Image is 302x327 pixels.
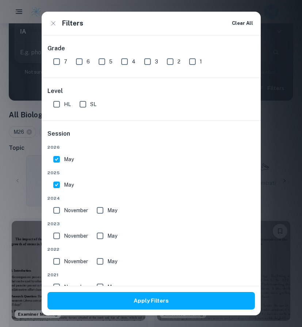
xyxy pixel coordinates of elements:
span: 3 [155,58,158,66]
span: 2026 [47,144,255,151]
span: 2 [177,58,180,66]
span: 2023 [47,221,255,227]
h6: Grade [47,44,255,53]
span: 7 [64,58,67,66]
span: 1 [200,58,202,66]
span: May [107,257,117,265]
span: May [64,155,74,163]
span: HL [64,100,71,108]
span: May [107,232,117,240]
span: November [64,232,88,240]
h6: Level [47,87,255,96]
span: November [64,257,88,265]
span: 2024 [47,195,255,202]
span: 5 [109,58,112,66]
span: November [64,206,88,214]
span: SL [90,100,96,108]
h6: Filters [62,18,83,28]
span: 6 [87,58,90,66]
span: May [64,181,74,189]
span: 2022 [47,246,255,253]
span: 2021 [47,272,255,278]
button: Apply Filters [47,292,255,310]
h6: Session [47,129,255,144]
span: 4 [132,58,135,66]
button: Clear All [230,18,255,29]
span: May [107,206,117,214]
span: November [64,283,88,291]
span: 2025 [47,170,255,176]
span: May [107,283,117,291]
